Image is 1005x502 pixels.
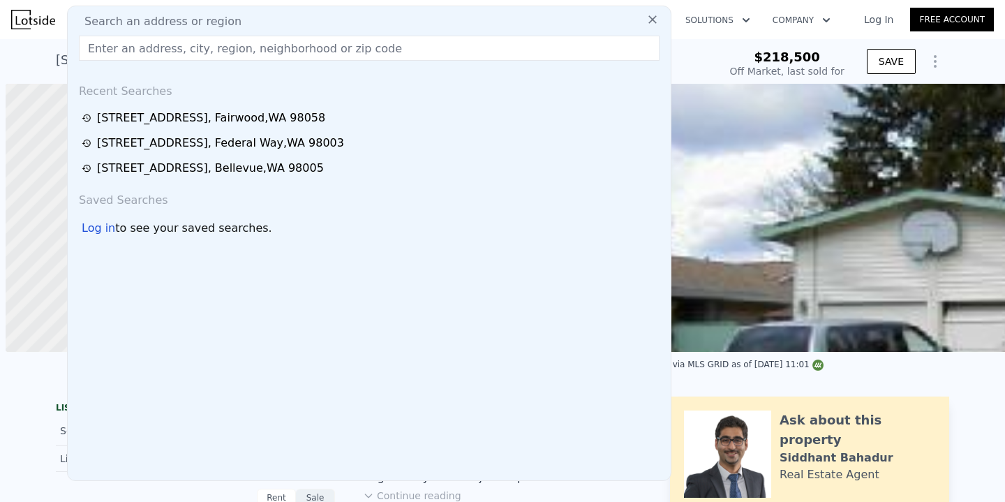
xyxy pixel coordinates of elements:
a: Log In [847,13,910,27]
button: Show Options [921,47,949,75]
div: Saved Searches [73,181,665,214]
div: Listed [60,452,184,466]
div: Off Market, last sold for [730,64,844,78]
div: Log in [82,220,115,237]
div: [STREET_ADDRESS] , Fairwood , WA 98058 [56,50,317,70]
a: [STREET_ADDRESS], Federal Way,WA 98003 [82,135,661,152]
div: [STREET_ADDRESS] , Bellevue , WA 98005 [97,160,324,177]
span: to see your saved searches. [115,220,271,237]
div: LISTING & SALE HISTORY [56,402,335,416]
span: $218,500 [754,50,820,64]
div: Ask about this property [780,411,935,450]
span: Search an address or region [73,13,241,30]
img: Lotside [11,10,55,29]
button: SAVE [867,49,916,74]
a: Free Account [910,8,994,31]
input: Enter an address, city, region, neighborhood or zip code [79,36,660,61]
button: Company [761,8,842,33]
button: Solutions [674,8,761,33]
div: Siddhant Bahadur [780,450,893,466]
div: Real Estate Agent [780,466,879,483]
div: [STREET_ADDRESS] , Fairwood , WA 98058 [97,110,325,126]
div: Recent Searches [73,72,665,105]
div: [STREET_ADDRESS] , Federal Way , WA 98003 [97,135,344,152]
a: [STREET_ADDRESS], Bellevue,WA 98005 [82,160,661,177]
a: [STREET_ADDRESS], Fairwood,WA 98058 [82,110,661,126]
img: NWMLS Logo [812,360,824,371]
div: Sold [60,422,184,440]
